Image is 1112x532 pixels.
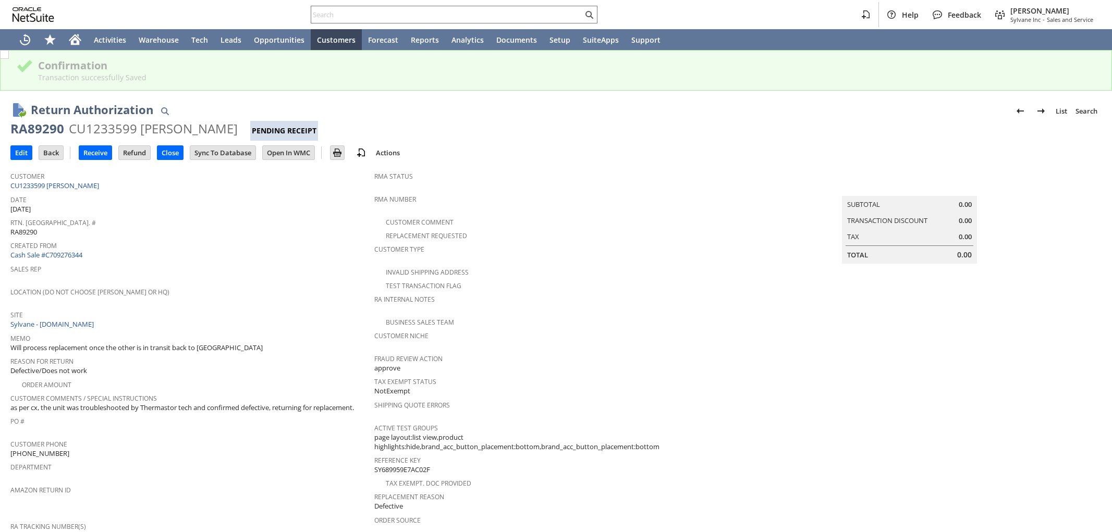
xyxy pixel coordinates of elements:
[374,456,421,465] a: Reference Key
[1010,6,1093,16] span: [PERSON_NAME]
[374,331,429,340] a: Customer Niche
[248,29,311,50] a: Opportunities
[31,101,153,118] h1: Return Authorization
[959,232,972,242] span: 0.00
[374,432,733,452] span: page layout:list view,product highlights:hide,brand_acc_button_placement:bottom,brand_acc_button_...
[331,146,344,159] img: Print
[221,35,241,45] span: Leads
[631,35,661,45] span: Support
[1010,16,1041,23] span: Sylvane Inc
[451,35,484,45] span: Analytics
[132,29,185,50] a: Warehouse
[10,311,23,319] a: Site
[374,492,444,501] a: Replacement reason
[191,35,208,45] span: Tech
[374,354,443,363] a: Fraud Review Action
[38,29,63,50] div: Shortcuts
[847,232,859,241] a: Tax
[39,146,63,159] input: Back
[311,8,583,21] input: Search
[11,146,32,159] input: Edit
[374,386,410,396] span: NotExempt
[411,35,439,45] span: Reports
[10,394,157,403] a: Customer Comments / Special Instructions
[44,33,56,46] svg: Shortcuts
[625,29,667,50] a: Support
[583,35,619,45] span: SuiteApps
[10,440,67,449] a: Customer Phone
[119,146,150,159] input: Refund
[69,33,81,46] svg: Home
[19,33,31,46] svg: Recent Records
[190,146,255,159] input: Sync To Database
[374,516,421,525] a: Order Source
[10,265,41,274] a: Sales Rep
[10,218,96,227] a: Rtn. [GEOGRAPHIC_DATA]. #
[10,172,44,181] a: Customer
[374,465,430,475] span: SY689959E7AC02F
[368,35,398,45] span: Forecast
[263,146,314,159] input: Open In WMC
[374,424,438,432] a: Active Test Groups
[405,29,445,50] a: Reports
[38,58,1096,72] div: Confirmation
[94,35,126,45] span: Activities
[577,29,625,50] a: SuiteApps
[583,8,595,21] svg: Search
[1052,103,1071,119] a: List
[10,449,69,459] span: [PHONE_NUMBER]
[1043,16,1045,23] span: -
[362,29,405,50] a: Forecast
[1014,105,1027,117] img: Previous
[374,377,436,386] a: Tax Exempt Status
[10,522,86,531] a: RA Tracking Number(s)
[139,35,179,45] span: Warehouse
[13,7,54,22] svg: logo
[10,288,169,296] a: Location (Do Not Choose [PERSON_NAME] or HQ)
[69,120,238,137] div: CU1233599 [PERSON_NAME]
[10,366,87,376] span: Defective/Does not work
[948,10,981,20] span: Feedback
[22,380,71,389] a: Order Amount
[214,29,248,50] a: Leads
[374,295,435,304] a: RA Internal Notes
[79,146,112,159] input: Receive
[445,29,490,50] a: Analytics
[10,204,31,214] span: [DATE]
[959,200,972,209] span: 0.00
[88,29,132,50] a: Activities
[10,250,82,259] a: Cash Sale #C709276344
[250,121,318,141] div: Pending Receipt
[10,486,71,494] a: Amazon Return ID
[847,216,927,225] a: Transaction Discount
[10,227,37,237] span: RA89290
[10,357,74,366] a: Reason For Return
[372,148,404,157] a: Actions
[38,72,1096,82] div: Transaction successfully Saved
[331,146,344,159] input: Print
[63,29,88,50] a: Home
[10,417,25,426] a: PO #
[386,231,467,240] a: Replacement Requested
[374,363,400,373] span: approve
[386,479,471,488] a: Tax Exempt. Doc Provided
[490,29,543,50] a: Documents
[374,195,416,204] a: RMA Number
[158,105,171,117] img: Quick Find
[157,146,183,159] input: Close
[10,195,27,204] a: Date
[1035,105,1047,117] img: Next
[10,241,57,250] a: Created From
[902,10,919,20] span: Help
[10,334,30,343] a: Memo
[543,29,577,50] a: Setup
[10,343,263,353] span: Will process replacement once the other is in transit back to [GEOGRAPHIC_DATA]
[374,172,413,181] a: RMA Status
[959,216,972,226] span: 0.00
[10,120,64,137] div: RA89290
[386,281,461,290] a: Test Transaction Flag
[355,146,368,159] img: add-record.svg
[386,318,454,327] a: Business Sales Team
[847,200,880,209] a: Subtotal
[254,35,304,45] span: Opportunities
